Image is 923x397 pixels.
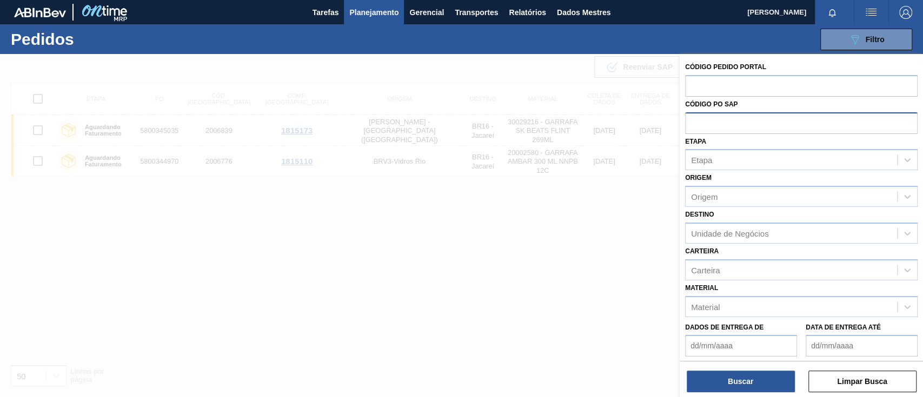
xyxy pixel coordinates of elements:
[409,8,444,17] font: Gerencial
[899,6,912,19] img: Sair
[806,335,918,356] input: dd/mm/aaaa
[747,8,806,16] font: [PERSON_NAME]
[349,8,399,17] font: Planejamento
[691,228,768,238] font: Unidade de Negócios
[865,6,878,19] img: ações do usuário
[691,302,720,311] font: Material
[455,8,498,17] font: Transportes
[685,174,712,181] font: Origem
[691,156,712,165] font: Etapa
[313,8,339,17] font: Tarefas
[14,8,66,17] img: TNhmsLtSVTkK8tSr43FrP2fwEKptu5GPRR3wAAAABJRU5ErkJggg==
[685,63,766,71] font: Código Pedido Portal
[685,335,797,356] input: dd/mm/aaaa
[685,247,719,255] font: Carteira
[685,284,718,292] font: Material
[557,8,611,17] font: Dados Mestres
[691,192,718,201] font: Origem
[509,8,546,17] font: Relatórios
[866,35,885,44] font: Filtro
[11,30,74,48] font: Pedidos
[685,100,738,108] font: Código PO SAP
[806,324,881,331] font: Data de Entrega até
[815,5,849,20] button: Notificações
[820,29,912,50] button: Filtro
[691,265,720,274] font: Carteira
[685,324,763,331] font: Dados de Entrega de
[685,138,706,145] font: Etapa
[685,211,714,218] font: Destino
